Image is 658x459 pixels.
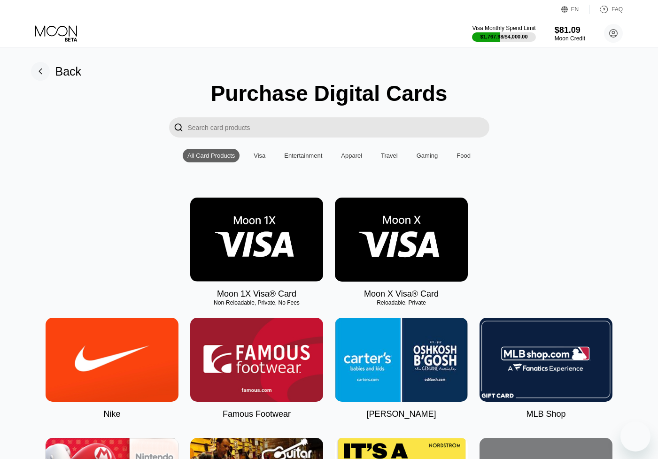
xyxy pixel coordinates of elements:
[412,149,443,162] div: Gaming
[31,62,82,81] div: Back
[174,122,183,133] div: 
[55,65,82,78] div: Back
[254,152,265,159] div: Visa
[284,152,322,159] div: Entertainment
[555,35,585,42] div: Moon Credit
[341,152,362,159] div: Apparel
[555,25,585,35] div: $81.09
[364,289,439,299] div: Moon X Visa® Card
[279,149,327,162] div: Entertainment
[561,5,590,14] div: EN
[335,299,468,306] div: Reloadable, Private
[187,152,235,159] div: All Card Products
[472,25,535,31] div: Visa Monthly Spend Limit
[571,6,579,13] div: EN
[183,149,240,162] div: All Card Products
[249,149,270,162] div: Visa
[376,149,403,162] div: Travel
[366,409,436,419] div: [PERSON_NAME]
[103,409,120,419] div: Nike
[169,117,188,138] div: 
[457,152,471,159] div: Food
[190,299,323,306] div: Non-Reloadable, Private, No Fees
[452,149,475,162] div: Food
[336,149,367,162] div: Apparel
[472,25,535,42] div: Visa Monthly Spend Limit$1,767.98/$4,000.00
[211,81,448,106] div: Purchase Digital Cards
[620,421,650,451] iframe: Button to launch messaging window
[223,409,291,419] div: Famous Footwear
[590,5,623,14] div: FAQ
[612,6,623,13] div: FAQ
[188,117,489,138] input: Search card products
[217,289,296,299] div: Moon 1X Visa® Card
[381,152,398,159] div: Travel
[417,152,438,159] div: Gaming
[480,34,528,39] div: $1,767.98 / $4,000.00
[555,25,585,42] div: $81.09Moon Credit
[526,409,565,419] div: MLB Shop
